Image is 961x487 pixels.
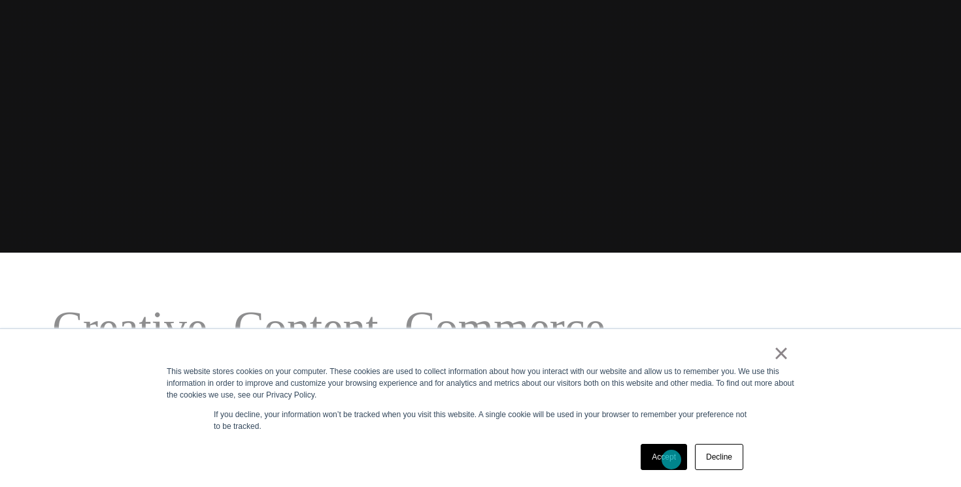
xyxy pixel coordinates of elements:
[233,302,379,352] a: Content
[390,302,401,352] span: ,
[214,409,747,432] p: If you decline, your information won’t be tracked when you visit this website. A single cookie wi...
[219,302,231,352] span: ,
[167,366,794,401] div: This website stores cookies on your computer. These cookies are used to collect information about...
[405,302,605,352] a: Commerce
[773,347,789,359] a: ×
[695,444,743,470] a: Decline
[641,444,687,470] a: Accept
[52,302,207,352] a: Creative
